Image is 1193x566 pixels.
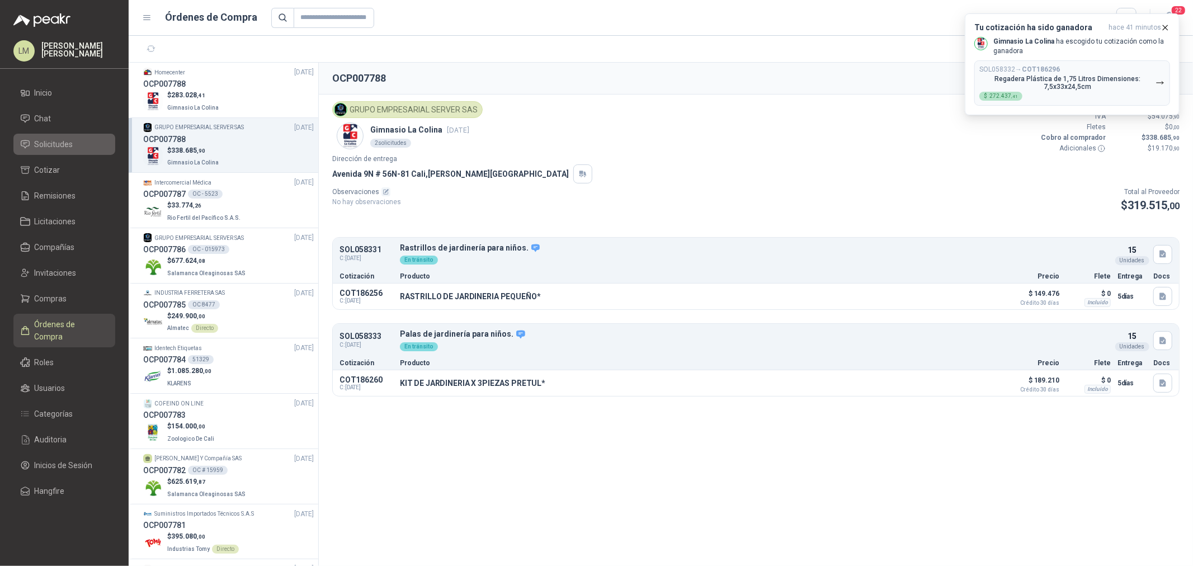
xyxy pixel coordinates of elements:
span: Gimnasio La Colina [167,105,219,111]
a: Auditoria [13,429,115,450]
span: Industrias Tomy [167,546,210,552]
p: Flete [1066,360,1111,366]
span: [DATE] [294,233,314,243]
img: Company Logo [143,313,163,332]
span: 395.080 [171,532,205,540]
img: Company Logo [337,123,363,149]
span: [DATE] [294,343,314,353]
span: ,87 [197,479,205,485]
img: Company Logo [143,423,163,442]
p: $ [1112,133,1180,143]
p: SOL058331 [339,246,393,254]
span: Cotizar [35,164,60,176]
a: Solicitudes [13,134,115,155]
span: ,00 [203,368,211,374]
span: KLARENS [167,380,191,386]
span: Invitaciones [35,267,77,279]
a: Usuarios [13,378,115,399]
p: GRUPO EMPRESARIAL SERVER SAS [154,123,244,132]
p: $ 0 [1066,374,1111,387]
img: Logo peakr [13,13,70,27]
a: [PERSON_NAME] Y Compañía SAS[DATE] OCP007782OC # 15959Company Logo$625.619,87Salamanca Oleaginosa... [143,454,314,499]
p: [PERSON_NAME] Y Compañía SAS [154,454,242,463]
p: Gimnasio La Colina [370,124,469,136]
p: COT186260 [339,375,393,384]
a: Company LogoINDUSTRIA FERRETERA SAS[DATE] OCP007785OC 8477Company Logo$249.900,00AlmatecDirecto [143,288,314,334]
div: Directo [212,545,239,554]
p: Precio [1003,273,1059,280]
span: ,41 [1011,94,1018,99]
span: ,00 [197,423,205,430]
p: COFEIND ON LINE [154,399,204,408]
span: ,26 [193,202,201,209]
span: ,00 [1167,201,1180,211]
a: Invitaciones [13,262,115,284]
p: 5 días [1117,290,1147,303]
span: hace 41 minutos [1109,23,1161,32]
a: Company LogoGRUPO EMPRESARIAL SERVER SAS[DATE] OCP007786OC - 015973Company Logo$677.624,08Salaman... [143,233,314,279]
h3: Tu cotización ha sido ganadora [974,23,1104,32]
div: Incluido [1084,385,1111,394]
a: Company LogoCOFEIND ON LINE[DATE] OCP007783Company Logo$154.000,00Zoologico De Cali [143,398,314,444]
span: Roles [35,356,54,369]
span: C: [DATE] [339,254,393,263]
p: Homecenter [154,68,185,77]
span: 272.437 [989,93,1018,99]
p: No hay observaciones [332,197,401,207]
span: C: [DATE] [339,384,393,391]
h3: OCP007785 [143,299,186,311]
h3: OCP007786 [143,243,186,256]
img: Company Logo [143,257,163,277]
span: Auditoria [35,433,67,446]
div: Incluido [1084,298,1111,307]
span: ,90 [1173,145,1180,152]
span: Compañías [35,241,75,253]
div: 2 solicitudes [370,139,411,148]
span: ,00 [197,313,205,319]
span: 249.900 [171,312,205,320]
span: 677.624 [171,257,205,265]
a: Company LogoGRUPO EMPRESARIAL SERVER SAS[DATE] OCP007788Company Logo$338.685,90Gimnasio La Colina [143,122,314,168]
span: [DATE] [294,177,314,188]
a: Company LogoIdentech Etiquetas[DATE] OCP00778451329Company Logo$1.085.280,00KLARENS [143,343,314,389]
b: Gimnasio La Colina [993,37,1054,45]
span: 338.685 [171,147,205,154]
span: C: [DATE] [339,298,393,304]
div: Directo [191,324,218,333]
span: [DATE] [294,509,314,520]
img: Company Logo [143,178,152,187]
span: [DATE] [294,398,314,409]
span: Inicio [35,87,53,99]
a: Inicios de Sesión [13,455,115,476]
img: Company Logo [143,92,163,111]
span: 154.000 [171,422,205,430]
p: $ [1121,197,1180,214]
p: ha escogido tu cotización como la ganadora [993,37,1170,56]
p: Palas de jardinería para niños. [400,329,1111,339]
p: $ [1112,122,1180,133]
span: Salamanca Oleaginosas SAS [167,491,246,497]
span: 319.515 [1128,199,1180,212]
span: Zoologico De Cali [167,436,214,442]
p: Intercomercial Médica [154,178,211,187]
h2: OCP007788 [332,70,386,86]
h3: OCP007788 [143,133,186,145]
p: 15 [1128,330,1137,342]
button: Tu cotización ha sido ganadorahace 41 minutos Company LogoGimnasio La Colina ha escogido tu cotiz... [965,13,1180,115]
span: 33.774 [171,201,201,209]
p: Observaciones [332,187,401,197]
p: $ [167,90,221,101]
span: [DATE] [294,454,314,464]
p: $ [1112,143,1180,154]
a: Compañías [13,237,115,258]
p: Flete [1066,273,1111,280]
img: Company Logo [143,478,163,498]
p: Suministros Importados Técnicos S.A.S [154,510,254,518]
span: ,90 [197,148,205,154]
p: $ [167,531,239,542]
span: ,08 [197,258,205,264]
a: Hangfire [13,480,115,502]
p: KIT DE JARDINERIA X 3PIEZAS PRETUL* [400,379,545,388]
p: $ 0 [1066,287,1111,300]
h3: OCP007783 [143,409,186,421]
